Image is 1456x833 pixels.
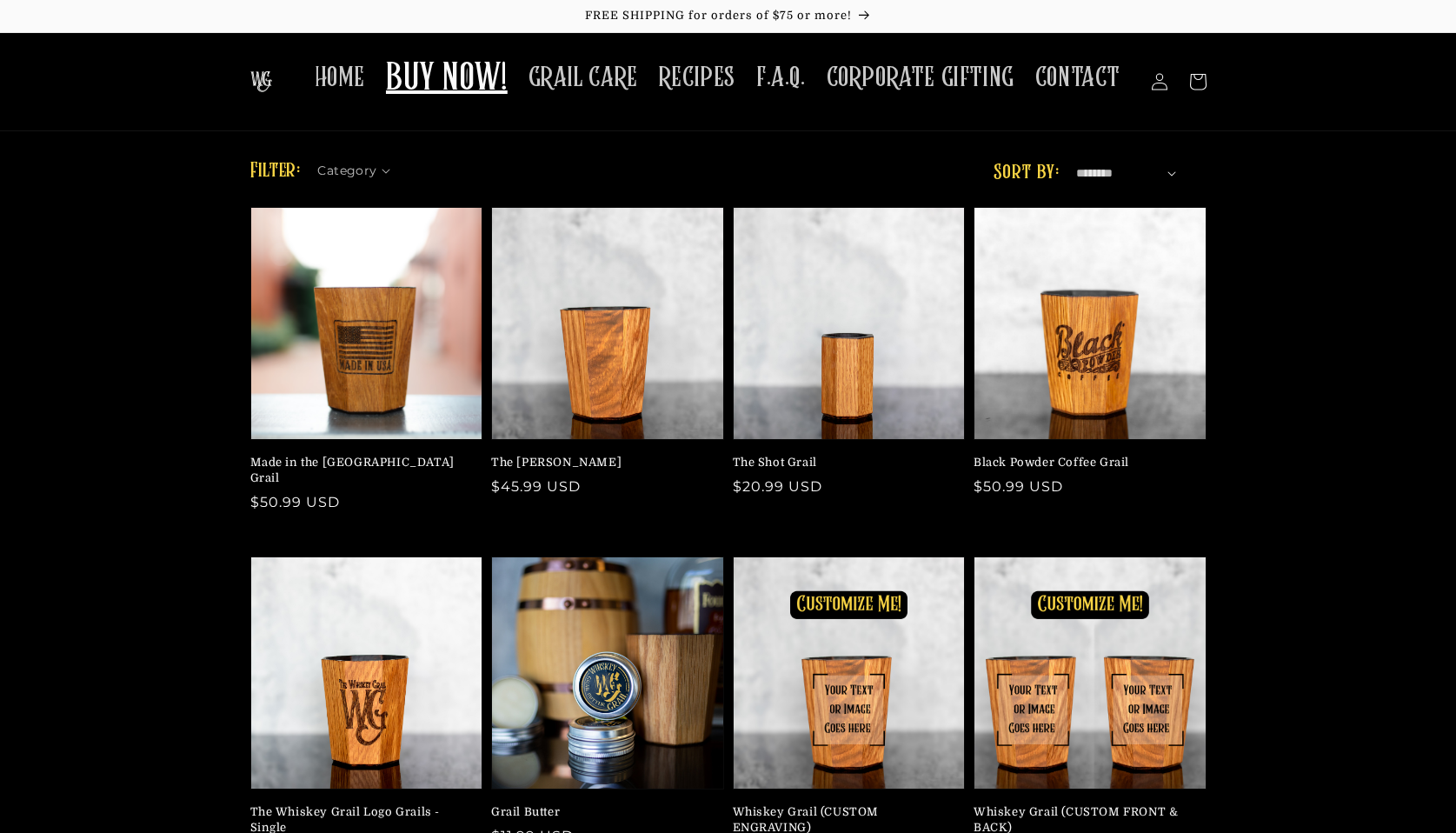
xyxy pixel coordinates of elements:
a: Made in the [GEOGRAPHIC_DATA] Grail [250,455,473,486]
span: Category [317,162,376,180]
a: The Shot Grail [733,455,955,470]
span: RECIPES [659,61,735,95]
p: FREE SHIPPING for orders of $75 or more! [17,9,1439,23]
a: RECIPES [648,50,746,105]
a: Grail Butter [491,804,714,820]
summary: Category [317,157,401,176]
h2: Filter: [250,156,301,187]
a: CORPORATE GIFTING [816,50,1025,105]
a: HOME [304,50,376,105]
a: F.A.Q. [746,50,816,105]
span: CORPORATE GIFTING [827,61,1014,95]
a: BUY NOW! [376,45,518,114]
span: CONTACT [1035,61,1120,95]
span: BUY NOW! [386,56,508,103]
a: CONTACT [1025,50,1131,105]
a: Black Powder Coffee Grail [974,455,1196,470]
a: The [PERSON_NAME] [491,455,714,470]
span: F.A.Q. [756,61,806,95]
a: GRAIL CARE [518,50,648,105]
span: HOME [315,61,365,95]
span: GRAIL CARE [529,61,638,95]
label: Sort by: [994,163,1059,183]
img: The Whiskey Grail [250,71,272,92]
